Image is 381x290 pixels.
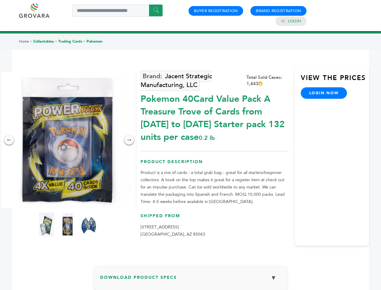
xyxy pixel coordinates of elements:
p: [STREET_ADDRESS] [GEOGRAPHIC_DATA], AZ 85043 [141,224,289,238]
span: > [83,39,86,44]
a: Buyer Registration [194,8,238,14]
span: > [55,39,57,44]
a: Home [19,39,29,44]
button: ▼ [266,271,281,284]
div: → [124,135,134,145]
a: Brand Registration [256,8,301,14]
div: Pokemon 40Card Value Pack A Treasure Trove of Cards from [DATE] to [DATE] Starter pack 132 units ... [141,90,289,143]
img: Pokemon 40-Card Value Pack – A Treasure Trove of Cards from 1996 to 2024 - Starter pack! 132 unit... [60,212,75,237]
input: Search a product or brand... [72,5,163,17]
a: Trading Cards [58,39,82,44]
img: Pokemon 40-Card Value Pack – A Treasure Trove of Cards from 1996 to 2024 - Starter pack! 132 unit... [39,212,54,237]
a: Jacent Strategic Manufacturing, LLC [141,71,212,91]
a: Pokemon [87,39,103,44]
p: Product is a mix of cards - a total grab bag - great for all starters/beginner collectors. A hook... [141,169,289,205]
div: ← [4,135,14,145]
h3: Product Description [141,159,289,169]
h3: Download Product Specs [100,271,281,289]
a: Login [288,18,301,24]
a: Collectables [33,39,54,44]
span: 0.2 lb [199,134,215,142]
a: login now [301,87,347,99]
h3: Shipped From [141,213,289,224]
span: > [30,39,32,44]
img: Pokemon 40-Card Value Pack – A Treasure Trove of Cards from 1996 to 2024 - Starter pack! 132 unit... [81,212,96,237]
div: Total Sold Cases: 1,443 [246,74,289,87]
h3: View the Prices [301,73,369,87]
